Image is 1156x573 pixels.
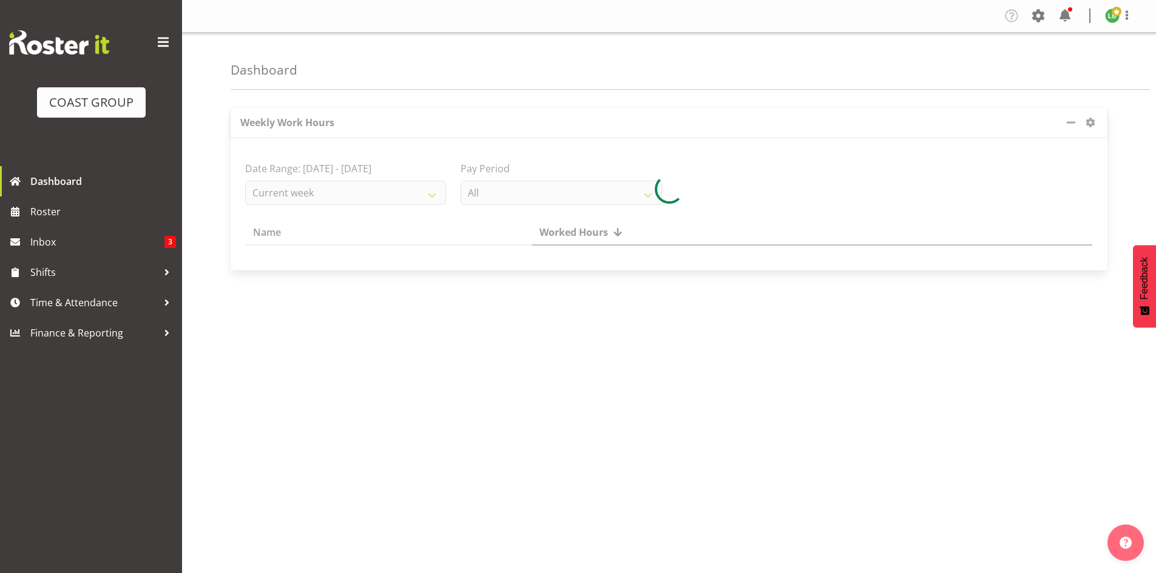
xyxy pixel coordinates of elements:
span: Time & Attendance [30,293,158,312]
img: help-xxl-2.png [1120,537,1132,549]
h4: Dashboard [231,63,297,77]
span: Finance & Reporting [30,324,158,342]
span: Dashboard [30,172,176,190]
span: Shifts [30,263,158,281]
span: Feedback [1139,257,1150,300]
img: Rosterit website logo [9,30,109,55]
div: COAST GROUP [49,93,134,112]
span: Roster [30,203,176,221]
span: 3 [164,236,176,248]
button: Feedback - Show survey [1133,245,1156,327]
img: lu-budden8051.jpg [1105,8,1120,23]
span: Inbox [30,233,164,251]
